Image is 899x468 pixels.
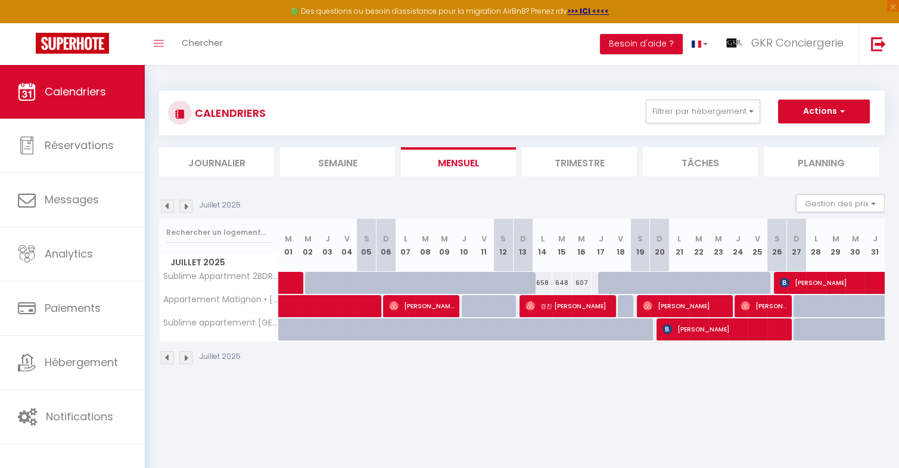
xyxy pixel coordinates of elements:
[522,147,637,176] li: Trimestre
[422,233,429,244] abbr: M
[45,138,114,153] span: Réservations
[826,219,845,272] th: 29
[200,351,241,362] p: Juillet 2025
[865,219,885,272] th: 31
[650,219,670,272] th: 20
[45,246,93,261] span: Analytics
[401,147,516,176] li: Mensuel
[318,219,337,272] th: 03
[36,33,109,54] img: Super Booking
[851,233,858,244] abbr: M
[279,219,298,272] th: 01
[500,233,506,244] abbr: S
[764,147,879,176] li: Planning
[481,233,487,244] abbr: V
[755,233,760,244] abbr: V
[46,409,113,424] span: Notifications
[173,23,232,65] a: Chercher
[533,219,552,272] th: 14
[160,254,278,271] span: Juillet 2025
[389,295,455,317] span: [PERSON_NAME]
[280,147,395,176] li: Semaine
[873,233,878,244] abbr: J
[520,233,526,244] abbr: D
[832,233,839,244] abbr: M
[741,295,786,317] span: [PERSON_NAME]
[677,233,681,244] abbr: L
[796,194,885,212] button: Gestion des prix
[578,233,585,244] abbr: M
[767,219,787,272] th: 26
[708,219,728,272] th: 23
[45,355,118,370] span: Hébergement
[377,219,396,272] th: 06
[662,318,787,340] span: [PERSON_NAME]
[637,233,643,244] abbr: S
[304,233,312,244] abbr: M
[161,295,281,304] span: Appartement Matignon • [GEOGRAPHIC_DATA] • Cosy• Clim
[670,219,689,272] th: 21
[525,295,611,317] span: 경진 [PERSON_NAME]
[344,233,350,244] abbr: V
[572,219,592,272] th: 16
[462,233,466,244] abbr: J
[45,84,106,99] span: Calendriers
[599,233,604,244] abbr: J
[45,300,101,315] span: Paiements
[159,147,274,176] li: Journalier
[592,219,611,272] th: 17
[794,233,800,244] abbr: D
[717,23,858,65] a: ... GKR Conciergerie
[558,233,565,244] abbr: M
[200,200,241,211] p: Juillet 2025
[611,219,630,272] th: 18
[630,219,650,272] th: 19
[513,219,533,272] th: 13
[455,219,474,272] th: 10
[552,219,572,272] th: 15
[493,219,513,272] th: 12
[774,233,780,244] abbr: S
[748,219,767,272] th: 25
[182,36,223,49] span: Chercher
[814,233,818,244] abbr: L
[600,34,683,54] button: Besoin d'aide ?
[161,318,281,327] span: Sublime appartement [GEOGRAPHIC_DATA] - climatisation, métro
[396,219,415,272] th: 07
[695,233,702,244] abbr: M
[161,272,281,281] span: Sublime Appartment 2BDR/4P [GEOGRAPHIC_DATA]
[298,219,318,272] th: 02
[540,233,544,244] abbr: L
[726,34,744,52] img: ...
[337,219,357,272] th: 04
[787,219,807,272] th: 27
[45,192,99,207] span: Messages
[567,6,609,16] a: >>> ICI <<<<
[736,233,741,244] abbr: J
[552,272,572,294] div: 648
[357,219,377,272] th: 05
[643,295,728,317] span: [PERSON_NAME]
[404,233,407,244] abbr: L
[383,233,389,244] abbr: D
[415,219,435,272] th: 08
[778,100,870,123] button: Actions
[657,233,662,244] abbr: D
[715,233,722,244] abbr: M
[845,219,865,272] th: 30
[646,100,760,123] button: Filtrer par hébergement
[806,219,826,272] th: 28
[871,36,886,51] img: logout
[192,100,266,126] h3: CALENDRIERS
[474,219,494,272] th: 11
[364,233,369,244] abbr: S
[166,222,272,243] input: Rechercher un logement...
[285,233,292,244] abbr: M
[689,219,709,272] th: 22
[751,35,844,50] span: GKR Conciergerie
[435,219,455,272] th: 09
[643,147,758,176] li: Tâches
[618,233,623,244] abbr: V
[441,233,448,244] abbr: M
